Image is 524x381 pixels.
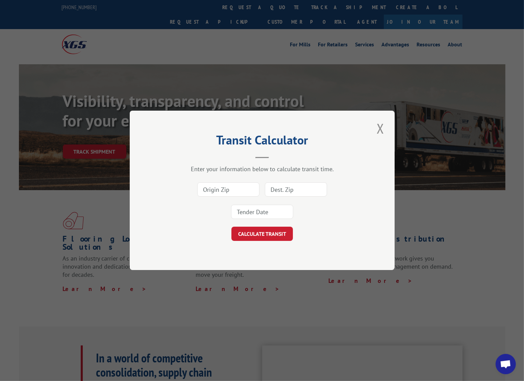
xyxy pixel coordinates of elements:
[496,354,516,374] a: Open chat
[265,183,327,197] input: Dest. Zip
[164,165,361,173] div: Enter your information below to calculate transit time.
[231,205,293,219] input: Tender Date
[197,183,259,197] input: Origin Zip
[375,119,386,138] button: Close modal
[231,227,293,241] button: CALCULATE TRANSIT
[164,135,361,148] h2: Transit Calculator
